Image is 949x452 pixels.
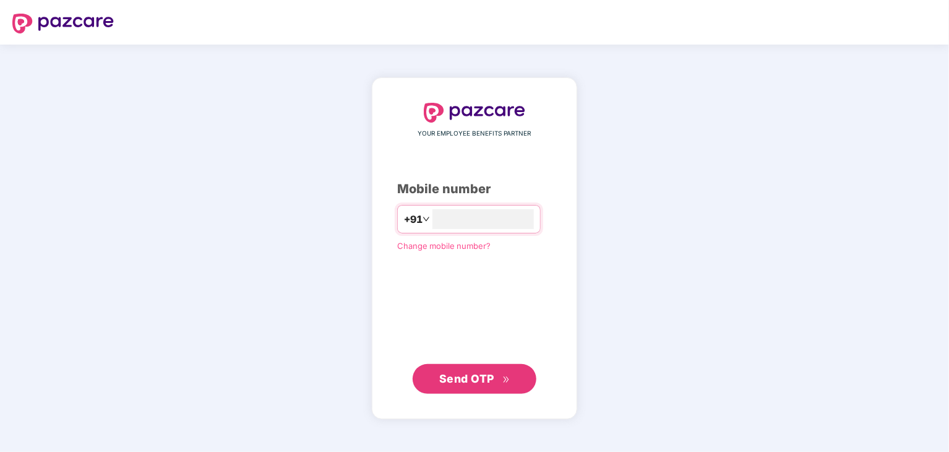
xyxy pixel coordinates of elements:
[439,372,494,385] span: Send OTP
[502,376,510,384] span: double-right
[397,180,552,199] div: Mobile number
[418,129,531,139] span: YOUR EMPLOYEE BENEFITS PARTNER
[423,215,430,223] span: down
[12,14,114,33] img: logo
[404,212,423,227] span: +91
[424,103,525,123] img: logo
[413,364,536,394] button: Send OTPdouble-right
[397,241,491,251] a: Change mobile number?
